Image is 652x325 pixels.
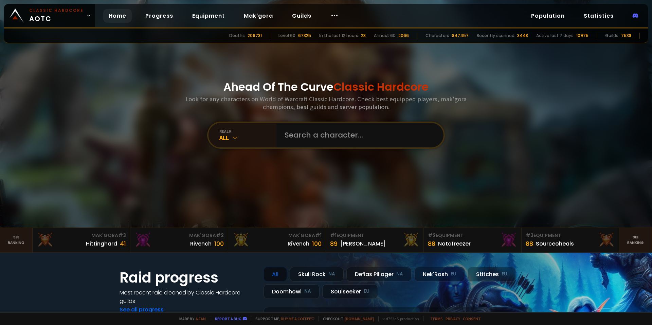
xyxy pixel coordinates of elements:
a: Mak'Gora#2Rivench100 [130,228,228,252]
a: Equipment [187,9,230,23]
input: Search a character... [280,123,435,147]
div: Nek'Rosh [414,267,465,282]
div: Deaths [229,33,245,39]
span: # 1 [315,232,322,239]
div: 2066 [398,33,409,39]
div: 847457 [452,33,469,39]
a: Seeranking [619,228,652,252]
a: Terms [430,316,443,321]
div: Level 60 [278,33,295,39]
small: EU [451,271,456,277]
a: #2Equipment88Notafreezer [424,228,522,252]
div: Mak'Gora [232,232,322,239]
h1: Raid progress [120,267,255,288]
div: 41 [120,239,126,248]
a: [DOMAIN_NAME] [345,316,374,321]
small: EU [502,271,507,277]
div: 10975 [576,33,588,39]
small: NA [304,288,311,295]
div: Guilds [605,33,618,39]
div: Recently scanned [477,33,514,39]
div: 89 [330,239,338,248]
h3: Look for any characters on World of Warcraft Classic Hardcore. Check best equipped players, mak'g... [183,95,469,111]
div: Hittinghard [86,239,117,248]
div: All [264,267,287,282]
div: Mak'Gora [37,232,126,239]
a: Mak'Gora#1Rîvench100 [228,228,326,252]
a: Statistics [578,9,619,23]
a: [DATE]zgpetri on godDefias Pillager8 /90 [264,307,532,325]
span: # 1 [330,232,337,239]
div: Doomhowl [264,284,320,299]
div: 100 [214,239,224,248]
div: Equipment [330,232,419,239]
a: Mak'Gora#3Hittinghard41 [33,228,130,252]
a: Guilds [287,9,317,23]
small: NA [396,271,403,277]
div: 88 [526,239,533,248]
a: Privacy [446,316,460,321]
small: Classic Hardcore [29,7,84,14]
div: 3448 [517,33,528,39]
a: See all progress [120,306,164,313]
div: realm [219,129,276,134]
div: 206731 [248,33,262,39]
a: Population [526,9,570,23]
small: NA [328,271,335,277]
div: Soulseeker [322,284,378,299]
div: 23 [361,33,366,39]
div: Mak'Gora [134,232,224,239]
div: Rivench [190,239,212,248]
h1: Ahead Of The Curve [223,79,429,95]
div: [PERSON_NAME] [340,239,386,248]
span: Classic Hardcore [333,79,429,94]
div: 100 [312,239,322,248]
div: 7538 [621,33,631,39]
span: v. d752d5 - production [378,316,419,321]
a: #3Equipment88Sourceoheals [522,228,619,252]
a: Buy me a coffee [281,316,314,321]
div: Stitches [468,267,516,282]
h4: Most recent raid cleaned by Classic Hardcore guilds [120,288,255,305]
div: Sourceoheals [536,239,574,248]
div: Defias Pillager [346,267,412,282]
div: Notafreezer [438,239,471,248]
div: All [219,134,276,142]
div: Active last 7 days [536,33,574,39]
div: Equipment [428,232,517,239]
span: # 3 [118,232,126,239]
a: Classic HardcoreAOTC [4,4,95,27]
div: 88 [428,239,435,248]
div: In the last 12 hours [319,33,358,39]
a: Home [103,9,132,23]
span: # 2 [216,232,224,239]
a: Mak'gora [238,9,278,23]
span: # 3 [526,232,533,239]
span: Made by [175,316,206,321]
div: Skull Rock [290,267,344,282]
div: Rîvench [288,239,309,248]
small: EU [364,288,369,295]
a: a fan [196,316,206,321]
a: Report a bug [215,316,241,321]
div: Equipment [526,232,615,239]
a: #1Equipment89[PERSON_NAME] [326,228,424,252]
div: Characters [425,33,449,39]
a: Consent [463,316,481,321]
div: 67325 [298,33,311,39]
span: Support me, [251,316,314,321]
span: # 2 [428,232,436,239]
div: Almost 60 [374,33,396,39]
a: Progress [140,9,179,23]
span: AOTC [29,7,84,24]
span: Checkout [319,316,374,321]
